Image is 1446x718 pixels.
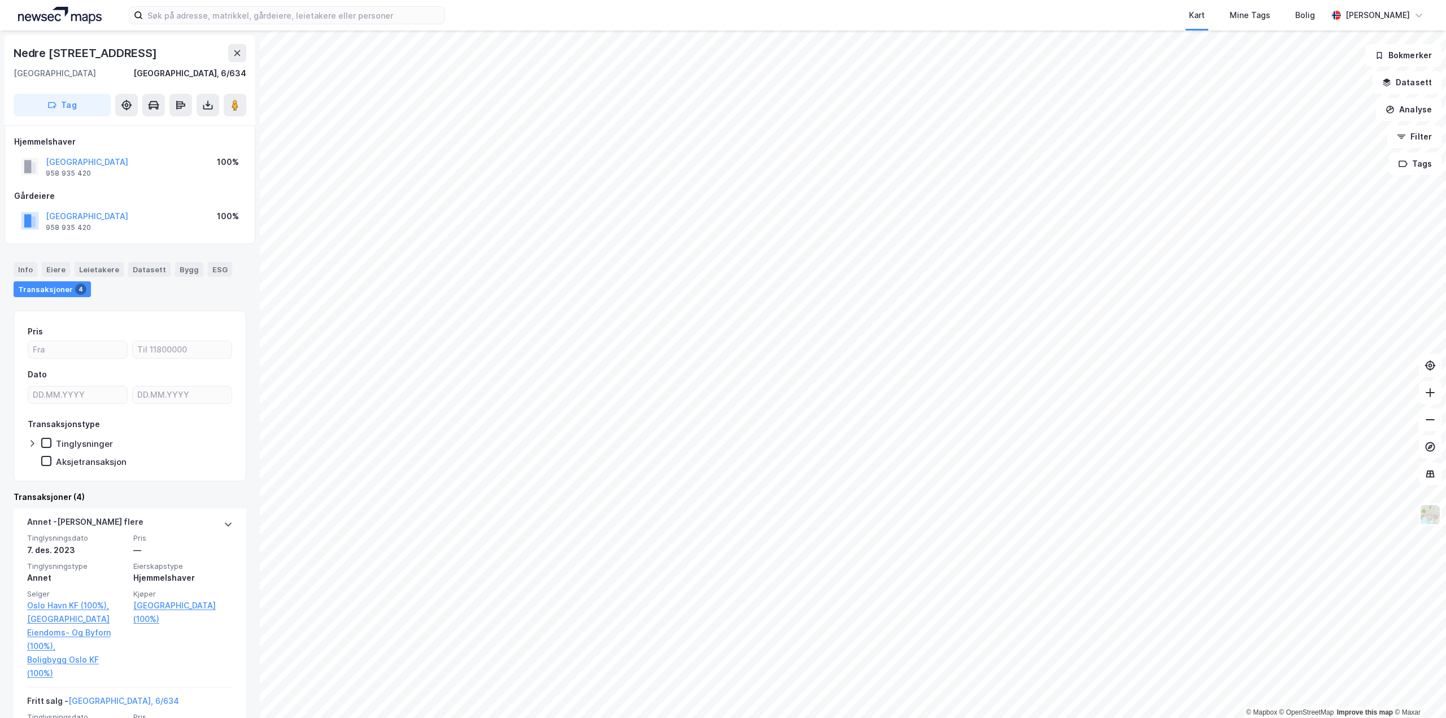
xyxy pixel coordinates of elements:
[133,589,233,599] span: Kjøper
[14,94,111,116] button: Tag
[1390,664,1446,718] div: Kontrollprogram for chat
[1365,44,1441,67] button: Bokmerker
[18,7,102,24] img: logo.a4113a55bc3d86da70a041830d287a7e.svg
[27,589,127,599] span: Selger
[28,417,100,431] div: Transaksjonstype
[28,341,127,358] input: Fra
[27,562,127,571] span: Tinglysningstype
[14,189,246,203] div: Gårdeiere
[133,67,246,80] div: [GEOGRAPHIC_DATA], 6/634
[46,169,91,178] div: 958 935 420
[1189,8,1205,22] div: Kart
[27,653,127,680] a: Boligbygg Oslo KF (100%)
[133,571,233,585] div: Hjemmelshaver
[42,262,70,277] div: Eiere
[175,262,203,277] div: Bygg
[133,599,233,626] a: [GEOGRAPHIC_DATA] (100%)
[1419,504,1441,525] img: Z
[208,262,232,277] div: ESG
[14,262,37,277] div: Info
[1246,708,1277,716] a: Mapbox
[28,368,47,381] div: Dato
[27,599,127,612] a: Oslo Havn KF (100%),
[128,262,171,277] div: Datasett
[1295,8,1315,22] div: Bolig
[14,44,159,62] div: Nedre [STREET_ADDRESS]
[133,543,233,557] div: —
[1337,708,1393,716] a: Improve this map
[217,155,239,169] div: 100%
[14,135,246,149] div: Hjemmelshaver
[133,562,233,571] span: Eierskapstype
[1376,98,1441,121] button: Analyse
[133,533,233,543] span: Pris
[27,543,127,557] div: 7. des. 2023
[27,612,127,653] a: [GEOGRAPHIC_DATA] Eiendoms- Og Byforn (100%),
[14,490,246,504] div: Transaksjoner (4)
[27,533,127,543] span: Tinglysningsdato
[1389,153,1441,175] button: Tags
[46,223,91,232] div: 958 935 420
[75,262,124,277] div: Leietakere
[56,456,127,467] div: Aksjetransaksjon
[56,438,113,449] div: Tinglysninger
[1279,708,1334,716] a: OpenStreetMap
[217,210,239,223] div: 100%
[133,341,232,358] input: Til 11800000
[1387,125,1441,148] button: Filter
[27,571,127,585] div: Annet
[1230,8,1270,22] div: Mine Tags
[1373,71,1441,94] button: Datasett
[14,281,91,297] div: Transaksjoner
[27,694,179,712] div: Fritt salg -
[14,67,96,80] div: [GEOGRAPHIC_DATA]
[133,386,232,403] input: DD.MM.YYYY
[28,325,43,338] div: Pris
[1390,664,1446,718] iframe: Chat Widget
[28,386,127,403] input: DD.MM.YYYY
[27,515,143,533] div: Annet - [PERSON_NAME] flere
[75,284,86,295] div: 4
[1345,8,1410,22] div: [PERSON_NAME]
[68,696,179,706] a: [GEOGRAPHIC_DATA], 6/634
[143,7,445,24] input: Søk på adresse, matrikkel, gårdeiere, leietakere eller personer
